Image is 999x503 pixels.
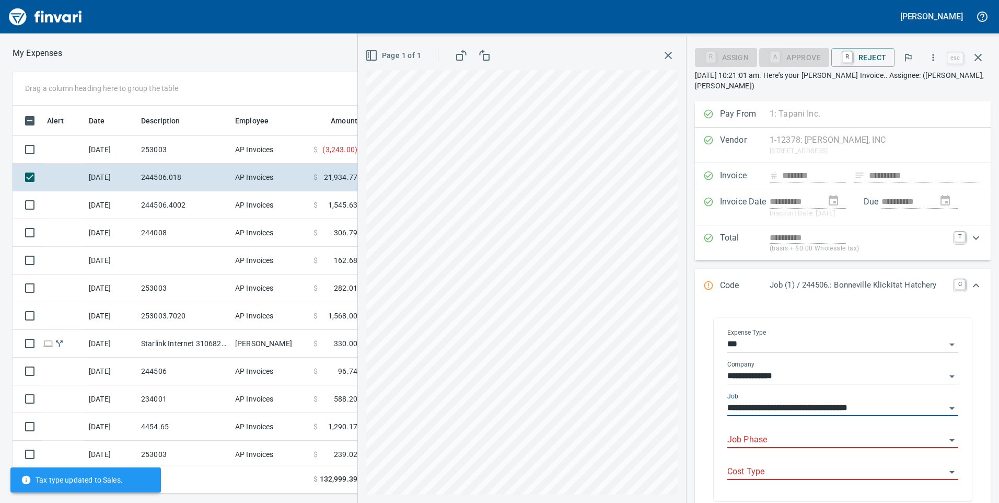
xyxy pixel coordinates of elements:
[231,302,309,330] td: AP Invoices
[313,144,318,155] span: $
[85,302,137,330] td: [DATE]
[25,83,178,94] p: Drag a column heading here to group the table
[137,219,231,247] td: 244008
[137,413,231,441] td: 4454.65
[955,279,965,290] a: C
[695,225,991,260] div: Expand
[334,255,357,266] span: 162.68
[137,302,231,330] td: 253003.7020
[231,413,309,441] td: AP Invoices
[840,49,886,66] span: Reject
[231,219,309,247] td: AP Invoices
[320,474,357,485] span: 132,999.39
[945,369,959,384] button: Open
[85,330,137,358] td: [DATE]
[85,275,137,302] td: [DATE]
[770,244,948,254] p: (basis + $0.00 Wholesale tax)
[328,421,357,432] span: 1,290.17
[334,227,357,238] span: 306.79
[727,361,754,368] label: Company
[324,172,357,182] span: 21,934.77
[85,358,137,385] td: [DATE]
[897,46,920,69] button: Flag
[231,385,309,413] td: AP Invoices
[317,115,357,127] span: Amount
[137,275,231,302] td: 253003
[328,311,357,321] span: 1,568.00
[89,115,105,127] span: Date
[313,366,318,376] span: $
[313,227,318,238] span: $
[945,45,991,70] span: Close invoice
[85,136,137,164] td: [DATE]
[328,200,357,210] span: 1,545.63
[363,46,425,65] button: Page 1 of 1
[759,52,829,61] div: Job Phase required
[727,393,738,399] label: Job
[137,358,231,385] td: 244506
[313,200,318,210] span: $
[945,433,959,448] button: Open
[13,47,62,60] nav: breadcrumb
[231,330,309,358] td: [PERSON_NAME]
[727,329,766,336] label: Expense Type
[695,52,757,61] div: Assign
[922,46,945,69] button: More
[137,385,231,413] td: 234001
[13,47,62,60] p: My Expenses
[137,441,231,468] td: 253003
[720,279,770,293] p: Code
[231,275,309,302] td: AP Invoices
[334,283,357,293] span: 282.01
[313,172,318,182] span: $
[137,330,231,358] td: Starlink Internet 3106829683 CA - Klickitat
[43,340,54,347] span: Online transaction
[231,247,309,275] td: AP Invoices
[89,115,119,127] span: Date
[898,8,966,25] button: [PERSON_NAME]
[900,11,963,22] h5: [PERSON_NAME]
[141,115,180,127] span: Description
[695,70,991,91] p: [DATE] 10:21:01 am. Here's your [PERSON_NAME] Invoice.. Assignee: ([PERSON_NAME], [PERSON_NAME])
[313,394,318,404] span: $
[313,311,318,321] span: $
[47,115,77,127] span: Alert
[313,474,318,485] span: $
[842,51,852,63] a: R
[334,394,357,404] span: 588.20
[695,269,991,303] div: Expand
[85,164,137,191] td: [DATE]
[47,115,64,127] span: Alert
[6,4,85,29] img: Finvari
[334,449,357,460] span: 239.02
[338,366,357,376] span: 96.74
[231,136,309,164] td: AP Invoices
[235,115,282,127] span: Employee
[85,191,137,219] td: [DATE]
[85,413,137,441] td: [DATE]
[367,49,421,62] span: Page 1 of 1
[85,441,137,468] td: [DATE]
[313,421,318,432] span: $
[137,164,231,191] td: 244506.018
[334,338,357,349] span: 330.00
[945,401,959,416] button: Open
[313,338,318,349] span: $
[54,340,65,347] span: Split transaction
[720,232,770,254] p: Total
[21,475,123,485] span: Tax type updated to Sales.
[231,191,309,219] td: AP Invoices
[85,385,137,413] td: [DATE]
[137,136,231,164] td: 253003
[231,358,309,385] td: AP Invoices
[235,115,269,127] span: Employee
[231,441,309,468] td: AP Invoices
[770,279,948,291] p: Job (1) / 244506.: Bonneville Klickitat Hatchery
[945,465,959,479] button: Open
[231,164,309,191] td: AP Invoices
[947,52,963,64] a: esc
[313,255,318,266] span: $
[945,337,959,352] button: Open
[331,115,357,127] span: Amount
